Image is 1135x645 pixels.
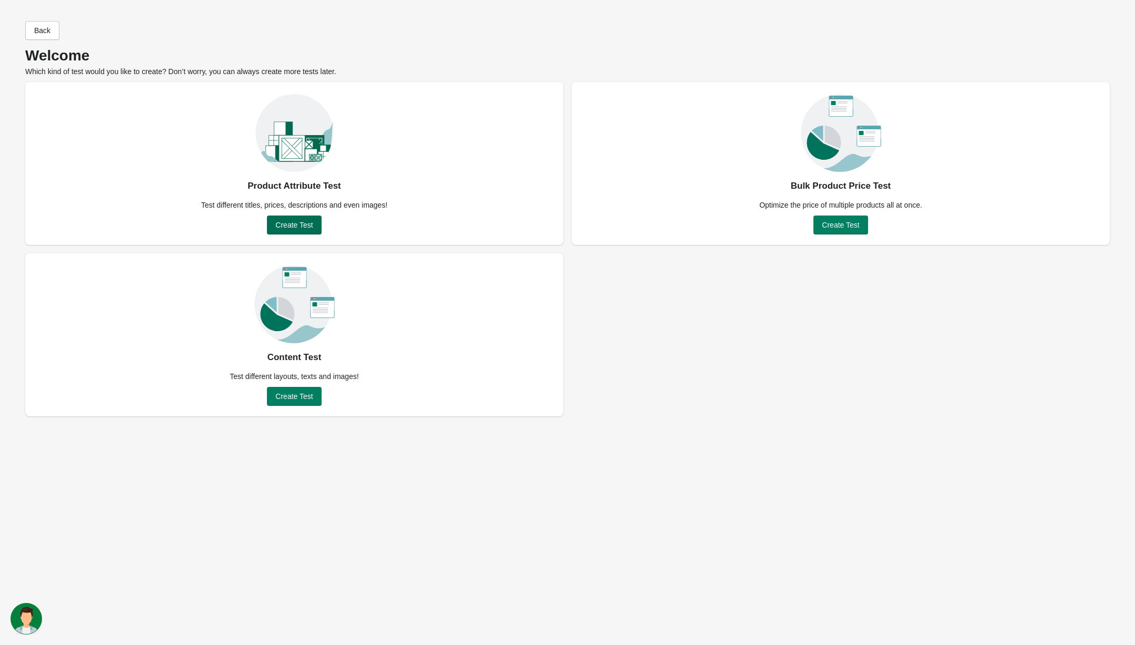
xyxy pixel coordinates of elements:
p: Welcome [25,50,1110,61]
span: Create Test [275,392,313,401]
span: Create Test [275,221,313,229]
button: Create Test [813,216,868,234]
div: Test different titles, prices, descriptions and even images! [195,200,394,210]
button: Create Test [267,216,321,234]
span: Back [34,26,50,35]
div: Which kind of test would you like to create? Don’t worry, you can always create more tests later. [25,50,1110,77]
div: Content Test [267,349,322,366]
button: Create Test [267,387,321,406]
button: Back [25,21,59,40]
span: Create Test [822,221,859,229]
div: Product Attribute Test [247,178,341,194]
div: Optimize the price of multiple products all at once. [753,200,928,210]
iframe: chat widget [11,603,44,634]
div: Bulk Product Price Test [791,178,891,194]
div: Test different layouts, texts and images! [223,371,365,382]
